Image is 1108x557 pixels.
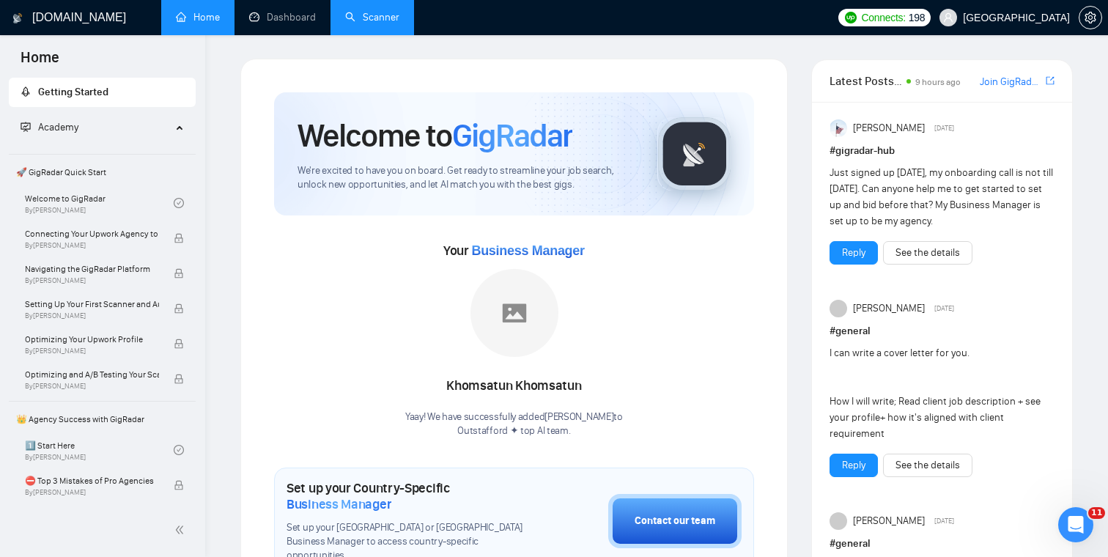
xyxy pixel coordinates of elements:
[25,262,159,276] span: Navigating the GigRadar Platform
[10,405,194,434] span: 👑 Agency Success with GigRadar
[830,454,878,477] button: Reply
[895,457,960,473] a: See the details
[405,410,623,438] div: Yaay! We have successfully added [PERSON_NAME] to
[452,116,572,155] span: GigRadar
[1079,6,1102,29] button: setting
[830,323,1055,339] h1: # general
[174,374,184,384] span: lock
[174,303,184,314] span: lock
[658,117,731,191] img: gigradar-logo.png
[25,434,174,466] a: 1️⃣ Start HereBy[PERSON_NAME]
[345,11,399,23] a: searchScanner
[853,513,925,529] span: [PERSON_NAME]
[842,457,865,473] a: Reply
[471,243,584,258] span: Business Manager
[25,367,159,382] span: Optimizing and A/B Testing Your Scanner for Better Results
[845,12,857,23] img: upwork-logo.png
[853,120,925,136] span: [PERSON_NAME]
[174,445,184,455] span: check-circle
[25,488,159,497] span: By [PERSON_NAME]
[830,72,902,90] span: Latest Posts from the GigRadar Community
[38,121,78,133] span: Academy
[1046,75,1055,86] span: export
[174,523,189,537] span: double-left
[830,241,878,265] button: Reply
[25,311,159,320] span: By [PERSON_NAME]
[909,10,925,26] span: 198
[830,536,1055,552] h1: # general
[861,10,905,26] span: Connects:
[895,245,960,261] a: See the details
[915,77,961,87] span: 9 hours ago
[853,300,925,317] span: [PERSON_NAME]
[249,11,316,23] a: dashboardDashboard
[883,241,972,265] button: See the details
[25,187,174,219] a: Welcome to GigRadarBy[PERSON_NAME]
[934,302,954,315] span: [DATE]
[25,241,159,250] span: By [PERSON_NAME]
[443,243,585,259] span: Your
[1079,12,1101,23] span: setting
[287,480,535,512] h1: Set up your Country-Specific
[943,12,953,23] span: user
[608,494,742,548] button: Contact our team
[830,166,1053,227] span: Just signed up [DATE], my onboarding call is not till [DATE]. Can anyone help me to get started t...
[287,496,391,512] span: Business Manager
[25,276,159,285] span: By [PERSON_NAME]
[405,374,623,399] div: Khomsatun Khomsatun
[38,86,108,98] span: Getting Started
[405,424,623,438] p: Outstafford ✦ top AI team .
[635,513,715,529] div: Contact our team
[174,339,184,349] span: lock
[25,332,159,347] span: Optimizing Your Upwork Profile
[830,347,1041,440] span: I can write a cover letter for you. How I will write; Read client job description + see your prof...
[25,473,159,488] span: ⛔ Top 3 Mistakes of Pro Agencies
[21,122,31,132] span: fund-projection-screen
[1046,74,1055,88] a: export
[934,122,954,135] span: [DATE]
[980,74,1043,90] a: Join GigRadar Slack Community
[174,480,184,490] span: lock
[883,454,972,477] button: See the details
[174,268,184,278] span: lock
[25,382,159,391] span: By [PERSON_NAME]
[21,121,78,133] span: Academy
[25,347,159,355] span: By [PERSON_NAME]
[25,226,159,241] span: Connecting Your Upwork Agency to GigRadar
[1058,507,1093,542] iframe: Intercom live chat
[298,164,634,192] span: We're excited to have you on board. Get ready to streamline your job search, unlock new opportuni...
[21,86,31,97] span: rocket
[9,47,71,78] span: Home
[174,233,184,243] span: lock
[10,158,194,187] span: 🚀 GigRadar Quick Start
[176,11,220,23] a: homeHome
[9,78,196,107] li: Getting Started
[830,143,1055,159] h1: # gigradar-hub
[470,269,558,357] img: placeholder.png
[25,297,159,311] span: Setting Up Your First Scanner and Auto-Bidder
[830,119,848,137] img: Anisuzzaman Khan
[842,245,865,261] a: Reply
[174,198,184,208] span: check-circle
[1088,507,1105,519] span: 11
[12,7,23,30] img: logo
[1079,12,1102,23] a: setting
[298,116,572,155] h1: Welcome to
[934,514,954,528] span: [DATE]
